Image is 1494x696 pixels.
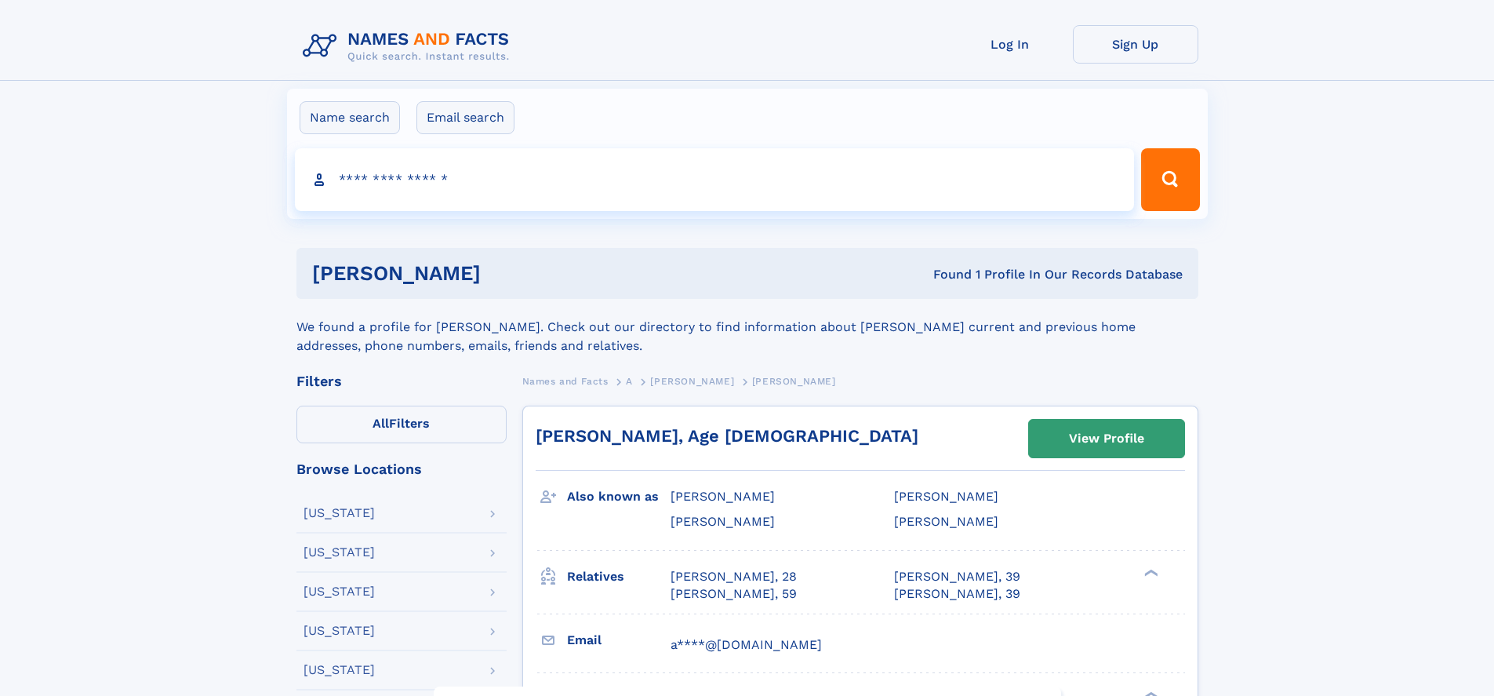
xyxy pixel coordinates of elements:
[671,514,775,529] span: [PERSON_NAME]
[894,568,1020,585] a: [PERSON_NAME], 39
[567,483,671,510] h3: Also known as
[304,507,375,519] div: [US_STATE]
[1073,25,1198,64] a: Sign Up
[567,627,671,654] h3: Email
[1069,421,1144,457] div: View Profile
[304,664,375,676] div: [US_STATE]
[1140,567,1159,578] div: ❯
[650,376,734,387] span: [PERSON_NAME]
[296,25,522,67] img: Logo Names and Facts
[947,25,1073,64] a: Log In
[671,585,797,603] a: [PERSON_NAME], 59
[626,371,633,391] a: A
[296,299,1198,355] div: We found a profile for [PERSON_NAME]. Check out our directory to find information about [PERSON_N...
[671,489,775,504] span: [PERSON_NAME]
[296,374,507,388] div: Filters
[894,489,998,504] span: [PERSON_NAME]
[416,101,514,134] label: Email search
[373,416,389,431] span: All
[671,568,797,585] a: [PERSON_NAME], 28
[1141,148,1199,211] button: Search Button
[312,264,707,283] h1: [PERSON_NAME]
[567,563,671,590] h3: Relatives
[522,371,609,391] a: Names and Facts
[707,266,1183,283] div: Found 1 Profile In Our Records Database
[304,625,375,637] div: [US_STATE]
[300,101,400,134] label: Name search
[304,585,375,598] div: [US_STATE]
[536,426,918,446] a: [PERSON_NAME], Age [DEMOGRAPHIC_DATA]
[295,148,1135,211] input: search input
[650,371,734,391] a: [PERSON_NAME]
[752,376,836,387] span: [PERSON_NAME]
[296,406,507,443] label: Filters
[304,546,375,559] div: [US_STATE]
[296,462,507,476] div: Browse Locations
[1029,420,1184,457] a: View Profile
[626,376,633,387] span: A
[894,585,1020,603] a: [PERSON_NAME], 39
[894,514,998,529] span: [PERSON_NAME]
